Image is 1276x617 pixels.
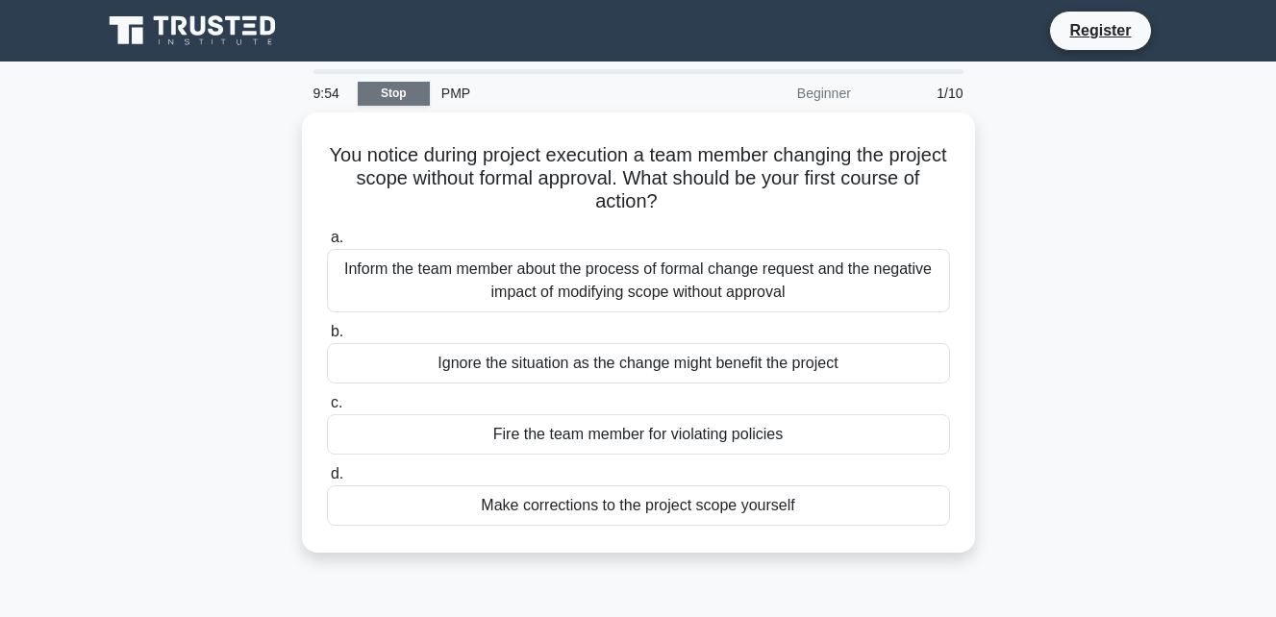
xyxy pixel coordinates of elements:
a: Register [1058,18,1142,42]
span: d. [331,465,343,481]
h5: You notice during project execution a team member changing the project scope without formal appro... [325,143,952,214]
span: c. [331,394,342,410]
div: Beginner [694,74,863,112]
span: b. [331,323,343,339]
div: Fire the team member for violating policies [327,414,950,455]
div: Make corrections to the project scope yourself [327,485,950,526]
a: Stop [358,82,430,106]
div: 9:54 [302,74,358,112]
div: PMP [430,74,694,112]
div: Ignore the situation as the change might benefit the project [327,343,950,383]
div: Inform the team member about the process of formal change request and the negative impact of modi... [327,249,950,312]
span: a. [331,229,343,245]
div: 1/10 [863,74,975,112]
